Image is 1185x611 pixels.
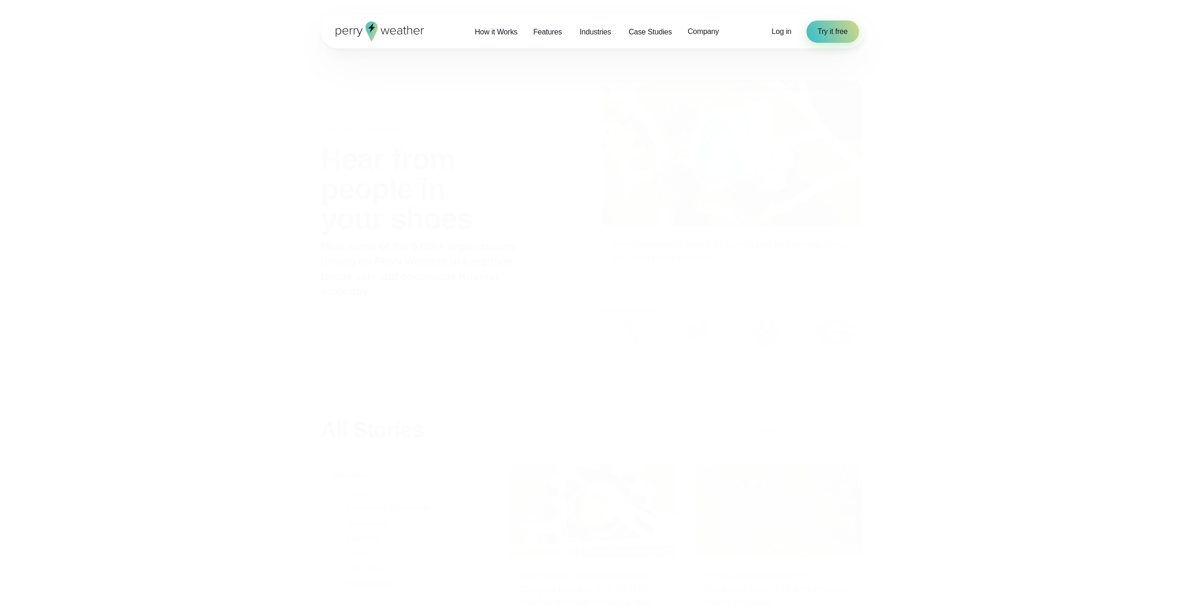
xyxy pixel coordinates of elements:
a: Log in [772,26,791,37]
span: Features [533,27,562,38]
span: Case Studies [629,27,672,38]
span: Try it free [818,26,848,37]
span: Company [688,26,719,37]
span: Industries [580,27,611,38]
span: Log in [772,27,791,35]
span: How it Works [475,27,518,38]
a: Case Studies [621,22,680,41]
a: How it Works [467,22,526,41]
a: Try it free [806,20,859,43]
